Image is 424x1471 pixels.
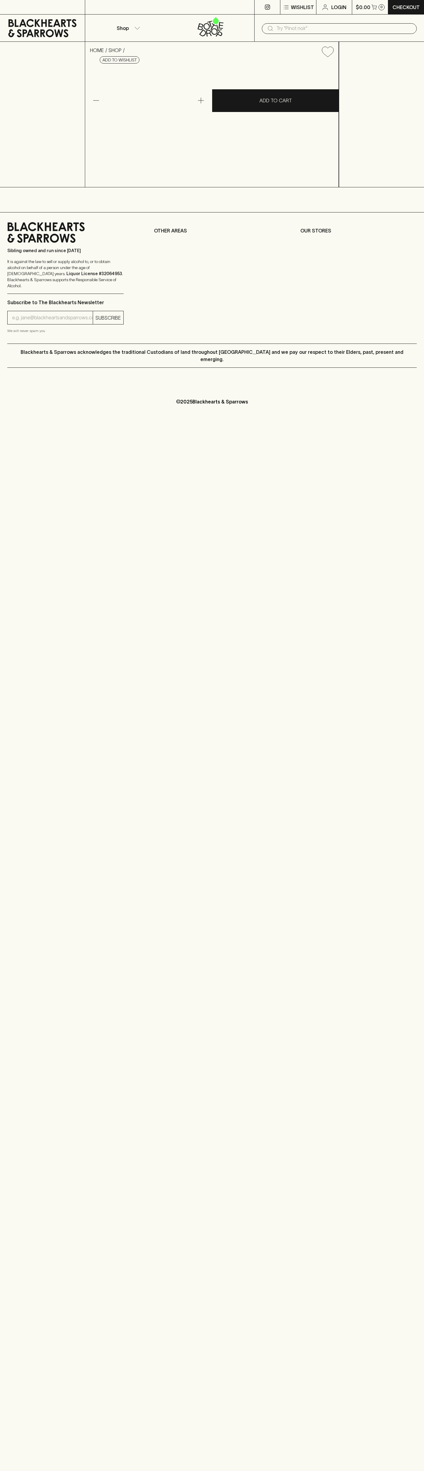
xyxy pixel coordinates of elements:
[7,299,124,306] p: Subscribe to The Blackhearts Newsletter
[7,328,124,334] p: We will never spam you
[85,62,339,187] img: Tony's Chocolonely Milk Caramel Cookie 180g
[109,48,122,53] a: SHOP
[392,4,420,11] p: Checkout
[12,313,93,323] input: e.g. jane@blackheartsandsparrows.com.au
[356,4,370,11] p: $0.00
[259,97,292,104] p: ADD TO CART
[154,227,270,234] p: OTHER AREAS
[331,4,346,11] p: Login
[93,311,123,324] button: SUBSCRIBE
[95,314,121,321] p: SUBSCRIBE
[276,24,412,33] input: Try "Pinot noir"
[90,48,104,53] a: HOME
[7,258,124,289] p: It is against the law to sell or supply alcohol to, or to obtain alcohol on behalf of a person un...
[7,248,124,254] p: Sibling owned and run since [DATE]
[100,56,139,64] button: Add to wishlist
[380,5,383,9] p: 0
[66,271,122,276] strong: Liquor License #32064953
[85,15,170,41] button: Shop
[319,44,336,60] button: Add to wishlist
[300,227,417,234] p: OUR STORES
[12,348,412,363] p: Blackhearts & Sparrows acknowledges the traditional Custodians of land throughout [GEOGRAPHIC_DAT...
[291,4,314,11] p: Wishlist
[117,25,129,32] p: Shop
[212,89,339,112] button: ADD TO CART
